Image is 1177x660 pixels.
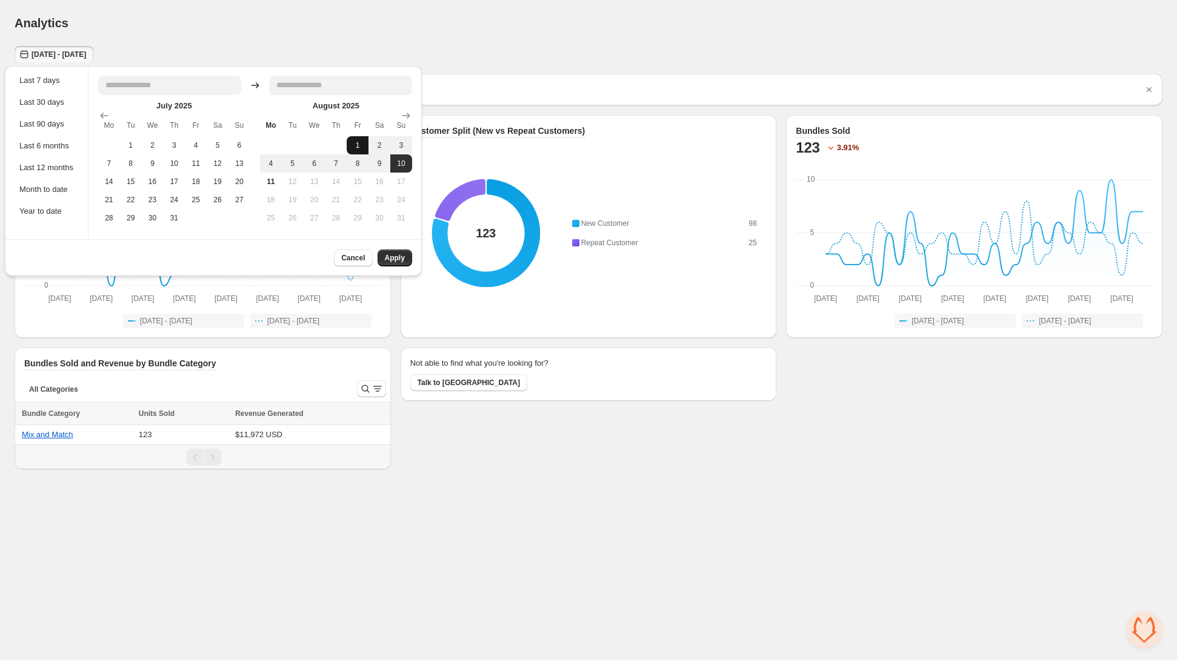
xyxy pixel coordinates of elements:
button: Sunday July 7 2025 [98,154,120,173]
button: Thursday July 4 2025 [185,136,207,154]
button: Today Sunday August 11 2025 [260,173,282,191]
text: [DATE] [815,294,838,303]
button: Wednesday August 28 2025 [325,209,347,227]
h3: Customer Split (New vs Repeat Customers) [410,125,585,137]
button: Wednesday July 24 2025 [163,191,185,209]
span: 123 [139,430,152,439]
button: Monday July 1 2025 [120,136,142,154]
span: All Categories [29,384,78,394]
button: Thursday July 25 2025 [185,191,207,209]
div: Last 12 months [19,162,73,174]
button: Wednesday July 31 2025 [163,209,185,227]
div: Last 6 months [19,140,73,152]
div: Last 90 days [19,118,73,130]
td: New Customer [579,217,749,230]
text: [DATE] [132,294,155,303]
span: New Customer [581,219,629,228]
button: Wednesday August 21 2025 [325,191,347,209]
h3: Bundles Sold [796,125,850,137]
text: [DATE] [215,294,238,303]
button: Monday July 8 2025 [120,154,142,173]
button: Tuesday July 23 2025 [142,191,164,209]
button: Friday August 23 2025 [368,191,390,209]
span: [DATE] - [DATE] [140,316,192,326]
th: Friday [185,114,207,136]
button: Show previous month, June 2025 [96,107,113,124]
div: Bundle Category [22,408,132,420]
text: [DATE] [339,294,362,303]
span: 25 [749,239,756,247]
button: Tuesday July 9 2025 [142,154,164,173]
button: Wednesday August 7 2025 [325,154,347,173]
text: [DATE] [298,294,321,303]
th: Monday [98,114,120,136]
text: [DATE] [90,294,113,303]
button: Thursday August 29 2025 [347,209,368,227]
text: [DATE] [1110,294,1133,303]
button: Sunday July 14 2025 [98,173,120,191]
button: Thursday July 11 2025 [185,154,207,173]
caption: July 2025 [98,100,250,114]
span: Repeat Customer [581,239,638,247]
button: Thursday July 18 2025 [185,173,207,191]
span: $11,972 USD [235,430,282,439]
button: Tuesday August 13 2025 [304,173,325,191]
button: Tuesday August 6 2025 [304,154,325,173]
text: 10 [807,175,815,183]
th: Wednesday [304,114,325,136]
text: [DATE] [899,294,922,303]
h2: 3.91 % [837,142,859,154]
h2: Not able to find what you're looking for? [410,357,548,369]
text: 5 [810,228,815,237]
button: Mix and Match [22,430,73,439]
text: 0 [810,281,815,289]
span: [DATE] - [DATE] [32,50,86,59]
button: Monday August 19 2025 [282,191,304,209]
button: Sunday August 18 2025 [260,191,282,209]
button: Sunday August 25 2025 [260,209,282,227]
button: Saturday August 3 2025 [390,136,412,154]
button: Wednesday July 3 2025 [163,136,185,154]
button: End of range Saturday August 10 2025 [390,154,412,173]
th: Saturday [207,114,228,136]
button: Friday July 12 2025 [207,154,228,173]
button: Thursday August 15 2025 [347,173,368,191]
button: Apply [378,249,412,266]
button: Wednesday July 10 2025 [163,154,185,173]
text: [DATE] [941,294,964,303]
nav: Pagination [15,444,391,469]
button: Monday July 15 2025 [120,173,142,191]
button: Talk to [GEOGRAPHIC_DATA] [410,374,527,391]
button: Units Sold [139,408,187,420]
button: Sunday July 21 2025 [98,191,120,209]
h3: Bundles Sold and Revenue by Bundle Category [24,357,216,369]
th: Thursday [325,114,347,136]
button: Monday August 5 2025 [282,154,304,173]
button: Sunday August 4 2025 [260,154,282,173]
span: Apply [385,253,405,263]
span: [DATE] - [DATE] [1039,316,1091,326]
button: Friday July 26 2025 [207,191,228,209]
td: Repeat Customer [579,236,749,249]
button: Tuesday August 27 2025 [304,209,325,227]
th: Monday [260,114,282,136]
button: Revenue Generated [235,408,316,420]
button: Monday August 26 2025 [282,209,304,227]
span: Cancel [341,253,365,263]
button: Start of range Thursday August 1 2025 [347,136,368,154]
button: [DATE] - [DATE] [1022,314,1143,328]
button: Thursday August 22 2025 [347,191,368,209]
button: Friday August 2 2025 [368,136,390,154]
button: Tuesday July 30 2025 [142,209,164,227]
a: Open chat [1126,612,1162,648]
button: Monday July 22 2025 [120,191,142,209]
button: [DATE] - [DATE] [15,46,93,63]
button: Cancel [334,249,372,266]
div: Month to date [19,183,73,196]
th: Thursday [163,114,185,136]
h1: Analytics [15,16,68,30]
th: Sunday [390,114,412,136]
button: Wednesday July 17 2025 [163,173,185,191]
button: Friday August 9 2025 [368,154,390,173]
text: [DATE] [984,294,1007,303]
